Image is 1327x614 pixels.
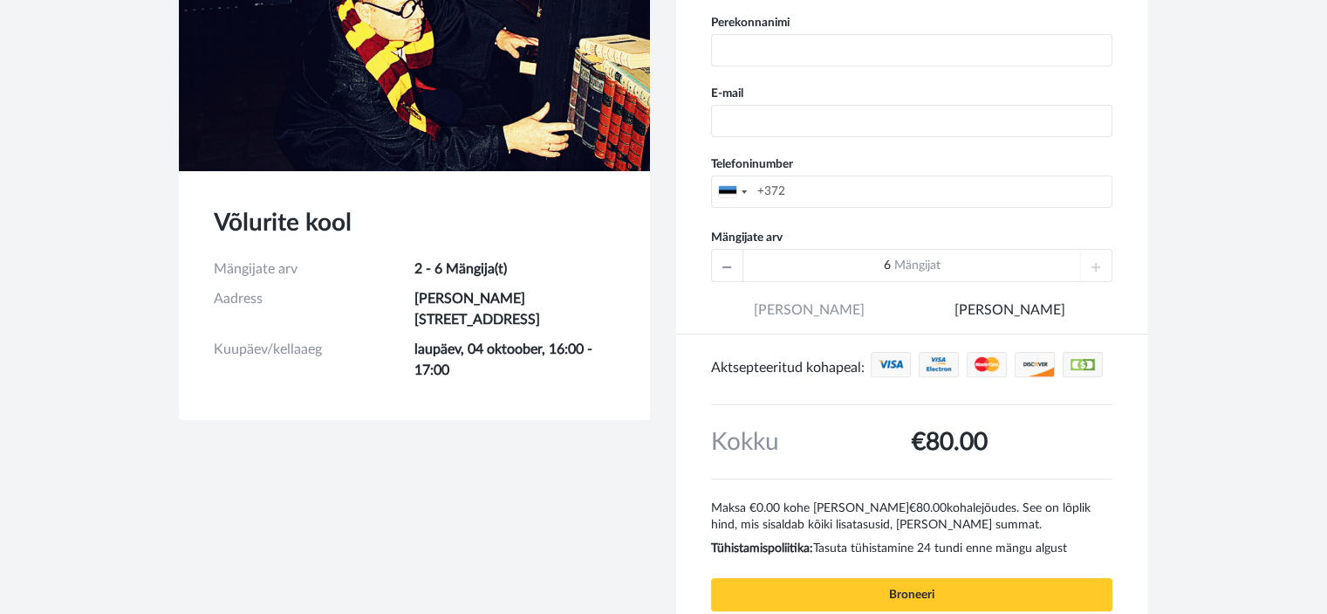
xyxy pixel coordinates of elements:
[711,534,1112,557] p: Tasuta tühistamine 24 tundi enne mängu algust
[711,430,779,454] span: Kokku
[414,254,615,284] td: 2 - 6 Mängija(t)
[698,155,1125,173] label: Telefoninumber
[912,430,988,454] span: €80.00
[711,176,1112,208] input: +372 5123 4567
[871,366,911,380] a: Krediit/Deebetkaardid
[214,254,414,284] td: Mängijate arv
[911,300,1107,335] a: [PERSON_NAME]
[909,502,947,514] span: €80.00
[1015,366,1055,380] a: Krediit/Deebetkaardid
[414,335,615,385] td: laupäev, 04 oktoober, 16:00 - 17:00
[883,259,890,272] span: 6
[214,335,414,385] td: Kuupäev/kellaaeg
[698,85,1125,102] label: E-mail
[711,493,1112,534] p: Maksa €0.00 kohe [PERSON_NAME] kohalejõudes. See on lõplik hind, mis sisaldab kõiki lisatasusid, ...
[919,366,959,380] a: Krediit/Deebetkaardid
[893,259,940,272] span: Mängijat
[711,542,813,555] b: Tühistamispoliitika:
[214,284,414,335] td: Aadress
[711,352,871,383] div: Aktsepteeritud kohapeal:
[711,300,907,335] span: [PERSON_NAME]
[711,229,783,246] label: Mängijate arv
[414,284,615,335] td: [PERSON_NAME] [STREET_ADDRESS]
[698,14,1125,31] label: Perekonnanimi
[712,176,752,207] div: Estonia (Eesti): +372
[1063,366,1103,380] a: Sularaha
[711,578,1112,611] input: Broneeri
[214,206,615,240] h3: Võlurite kool
[967,366,1007,380] a: Krediit/Deebetkaardid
